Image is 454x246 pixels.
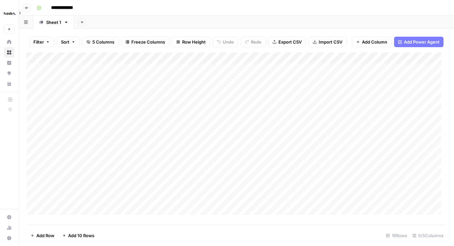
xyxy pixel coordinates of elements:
a: Settings [4,212,14,222]
a: Opportunities [4,68,14,79]
div: 16 Rows [383,230,410,241]
button: Add Row [27,230,58,241]
button: Workspace: Haskn [4,5,14,22]
button: Help + Support [4,233,14,243]
span: Export CSV [278,39,302,45]
button: Add Column [352,37,391,47]
span: Filter [33,39,44,45]
a: Browse [4,47,14,58]
span: Add 10 Rows [68,232,94,239]
a: Sheet 1 [33,16,74,29]
span: Add Row [36,232,54,239]
span: Row Height [182,39,206,45]
div: Sheet 1 [46,19,61,26]
button: 5 Columns [82,37,119,47]
a: Insights [4,58,14,68]
span: Redo [251,39,261,45]
a: Home [4,37,14,47]
button: Row Height [172,37,210,47]
img: Haskn Logo [4,8,16,19]
span: Undo [223,39,234,45]
button: Export CSV [268,37,306,47]
a: Usage [4,222,14,233]
span: Add Column [362,39,387,45]
button: Sort [57,37,80,47]
span: Add Power Agent [404,39,440,45]
a: Your Data [4,79,14,89]
button: Add Power Agent [394,37,444,47]
div: 5/5 Columns [410,230,446,241]
span: Freeze Columns [131,39,165,45]
button: Import CSV [309,37,347,47]
button: Add 10 Rows [58,230,98,241]
button: Filter [29,37,54,47]
span: Sort [61,39,69,45]
button: Redo [241,37,266,47]
span: Import CSV [319,39,342,45]
span: 5 Columns [92,39,114,45]
button: Freeze Columns [121,37,169,47]
button: Undo [213,37,238,47]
